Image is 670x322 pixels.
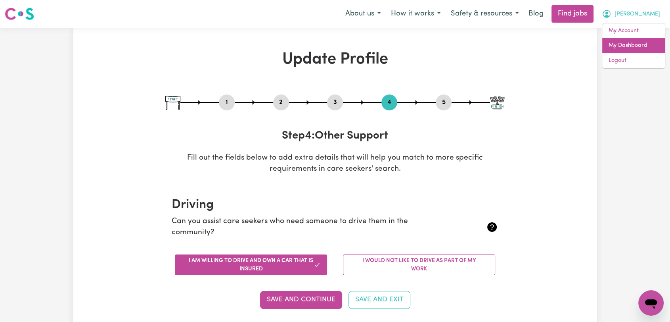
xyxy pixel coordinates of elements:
[348,291,410,309] button: Save and Exit
[327,97,343,108] button: Go to step 3
[165,129,505,143] h3: Step 4 : Other Support
[340,6,386,22] button: About us
[165,152,505,175] p: Fill out the fields below to add extra details that will help you match to more specific requirem...
[5,7,34,21] img: Careseekers logo
[524,5,548,23] a: Blog
[260,291,342,309] button: Save and Continue
[165,50,505,69] h1: Update Profile
[273,97,289,108] button: Go to step 2
[614,10,660,19] span: [PERSON_NAME]
[602,38,665,53] a: My Dashboard
[551,5,593,23] a: Find jobs
[436,97,452,108] button: Go to step 5
[602,23,665,69] div: My Account
[381,97,397,108] button: Go to step 4
[602,23,665,39] a: My Account
[638,290,664,316] iframe: Button to launch messaging window
[5,5,34,23] a: Careseekers logo
[386,6,446,22] button: How it works
[219,97,235,108] button: Go to step 1
[343,255,495,275] button: I would not like to drive as part of my work
[175,255,327,275] button: I am willing to drive and own a car that is insured
[597,6,665,22] button: My Account
[172,216,444,239] p: Can you assist care seekers who need someone to drive them in the community?
[446,6,524,22] button: Safety & resources
[602,53,665,68] a: Logout
[172,197,498,212] h2: Driving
